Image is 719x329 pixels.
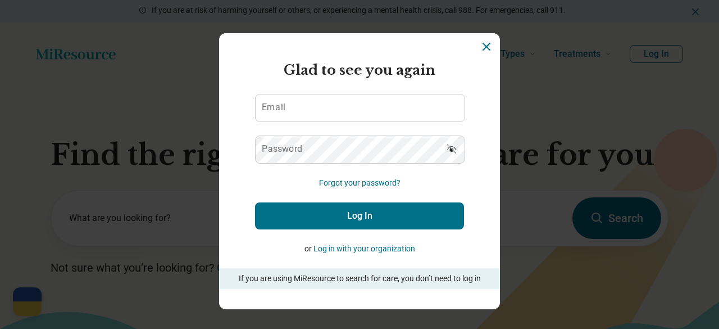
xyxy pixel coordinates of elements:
h2: Glad to see you again [255,60,464,80]
p: or [255,243,464,255]
section: Login Dialog [219,33,500,309]
button: Show password [439,136,464,163]
button: Log in with your organization [313,243,415,255]
p: If you are using MiResource to search for care, you don’t need to log in [235,273,484,285]
button: Dismiss [480,40,493,53]
label: Email [262,103,285,112]
label: Password [262,145,302,154]
button: Forgot your password? [319,177,401,189]
button: Log In [255,202,464,229]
